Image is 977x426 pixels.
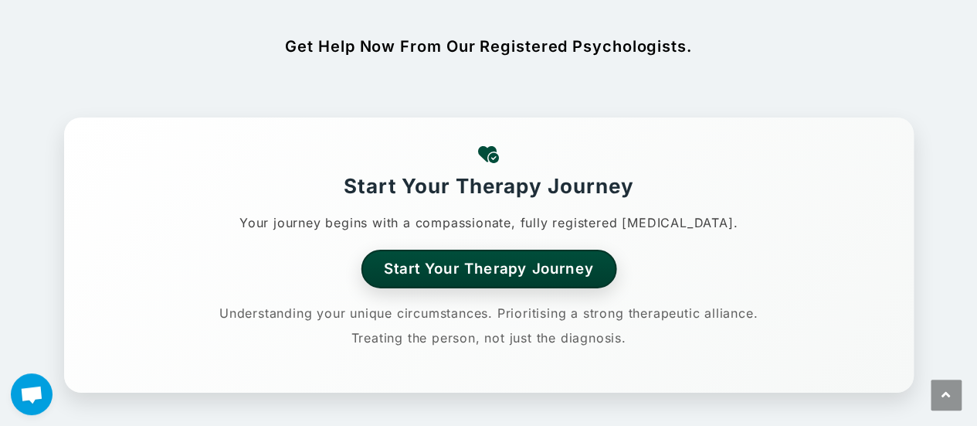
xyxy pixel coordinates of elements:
p: Your journey begins with a compassionate, fully registered [MEDICAL_DATA]. [80,210,898,235]
p: Understanding your unique circumstances. Prioritising a strong therapeutic alliance. Treating the... [211,301,767,350]
h3: Start Your Therapy Journey [80,172,898,200]
section: Start Your Therapy Journey [64,118,914,393]
a: Start your therapy journey [361,250,616,288]
h2: Get Help Now From Our Registered Psychologists. [66,36,911,58]
div: Open chat [11,373,53,415]
a: Scroll to the top of the page [931,380,962,411]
